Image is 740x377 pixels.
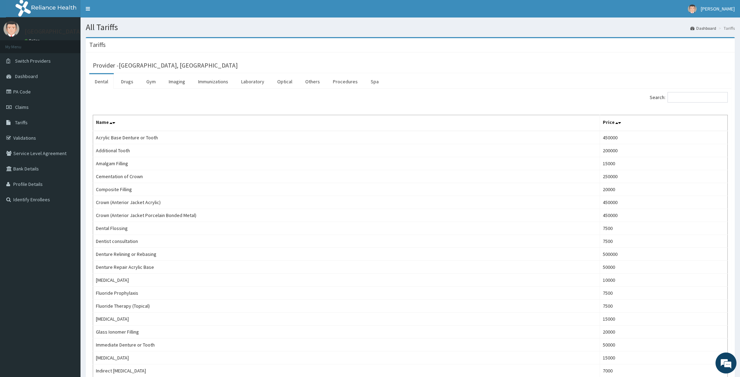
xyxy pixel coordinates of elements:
td: Fluoride Prophylaxis [93,287,600,300]
td: 15000 [600,351,727,364]
a: Others [300,74,326,89]
td: Immediate Denture or Tooth [93,338,600,351]
a: Drugs [116,74,139,89]
td: 450000 [600,131,727,144]
a: Dashboard [690,25,716,31]
td: 50000 [600,338,727,351]
a: Procedures [327,74,363,89]
td: 20000 [600,183,727,196]
td: 10000 [600,274,727,287]
td: Composite Filling [93,183,600,196]
p: [GEOGRAPHIC_DATA] ABUJA [25,28,101,35]
span: Dashboard [15,73,38,79]
td: 500000 [600,248,727,261]
td: Dentist consultation [93,235,600,248]
input: Search: [668,92,728,103]
td: 450000 [600,196,727,209]
td: 450000 [600,209,727,222]
td: Denture Repair Acrylic Base [93,261,600,274]
td: 7500 [600,287,727,300]
span: Switch Providers [15,58,51,64]
td: 200000 [600,144,727,157]
a: Imaging [163,74,191,89]
img: User Image [4,21,19,37]
li: Tariffs [717,25,735,31]
th: Name [93,115,600,131]
h3: Tariffs [89,42,106,48]
a: Online [25,38,41,43]
td: [MEDICAL_DATA] [93,313,600,326]
td: 7500 [600,235,727,248]
img: User Image [688,5,697,13]
td: 50000 [600,261,727,274]
td: Fluoride Therapy (Topical) [93,300,600,313]
a: Gym [141,74,161,89]
td: [MEDICAL_DATA] [93,274,600,287]
td: Cementation of Crown [93,170,600,183]
a: Immunizations [193,74,234,89]
span: Claims [15,104,29,110]
td: Crown (Anterior Jacket Acrylic) [93,196,600,209]
td: Glass Ionomer Filling [93,326,600,338]
td: Acrylic Base Denture or Tooth [93,131,600,144]
td: Dental Flossing [93,222,600,235]
td: 15000 [600,157,727,170]
h3: Provider - [GEOGRAPHIC_DATA], [GEOGRAPHIC_DATA] [93,62,238,69]
label: Search: [650,92,728,103]
td: 7500 [600,300,727,313]
td: Denture Relining or Rebasing [93,248,600,261]
a: Spa [365,74,384,89]
h1: All Tariffs [86,23,735,32]
a: Laboratory [236,74,270,89]
td: Amalgam Filling [93,157,600,170]
td: Additional Tooth [93,144,600,157]
td: 250000 [600,170,727,183]
td: 7500 [600,222,727,235]
span: [PERSON_NAME] [701,6,735,12]
th: Price [600,115,727,131]
a: Dental [89,74,114,89]
td: 20000 [600,326,727,338]
td: [MEDICAL_DATA] [93,351,600,364]
td: 15000 [600,313,727,326]
span: Tariffs [15,119,28,126]
td: Crown (Anterior Jacket Porcelain Bonded Metal) [93,209,600,222]
a: Optical [272,74,298,89]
